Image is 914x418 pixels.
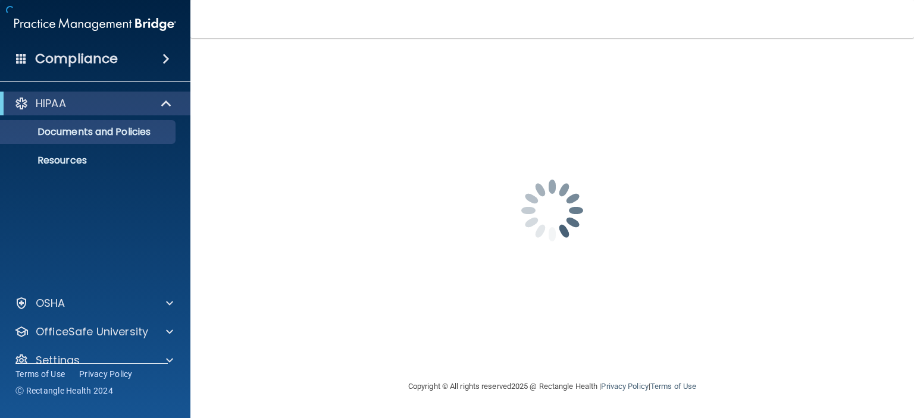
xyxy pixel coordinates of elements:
a: Terms of Use [15,368,65,380]
p: Documents and Policies [8,126,170,138]
a: Settings [14,353,173,367]
p: Settings [36,353,80,367]
a: Privacy Policy [79,368,133,380]
a: OfficeSafe University [14,325,173,339]
h4: Compliance [35,51,118,67]
p: HIPAA [36,96,66,111]
img: PMB logo [14,12,176,36]
a: Privacy Policy [601,382,648,391]
a: Terms of Use [650,382,696,391]
img: spinner.e123f6fc.gif [493,151,612,270]
a: OSHA [14,296,173,310]
p: OfficeSafe University [36,325,148,339]
span: Ⓒ Rectangle Health 2024 [15,385,113,397]
div: Copyright © All rights reserved 2025 @ Rectangle Health | | [335,367,769,406]
p: OSHA [36,296,65,310]
p: Resources [8,155,170,166]
a: HIPAA [14,96,173,111]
